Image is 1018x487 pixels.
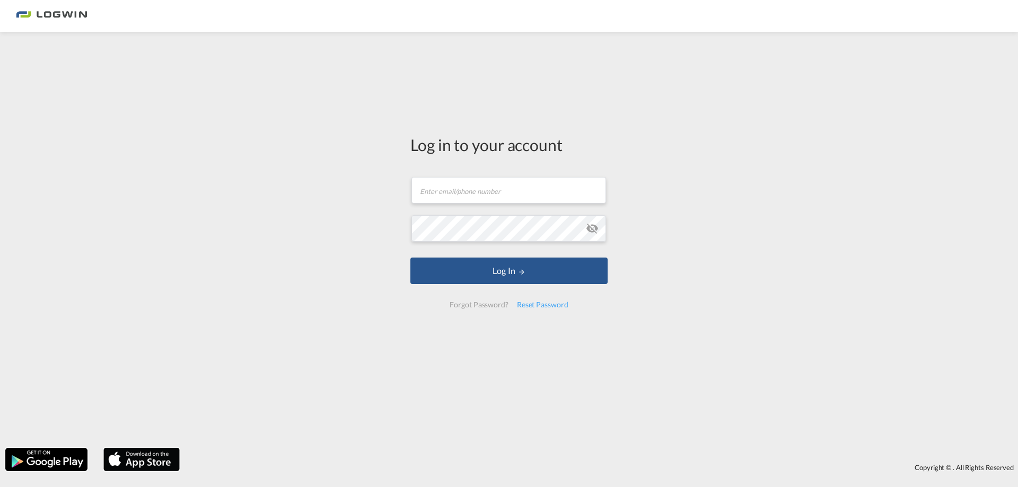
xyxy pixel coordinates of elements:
[185,458,1018,476] div: Copyright © . All Rights Reserved
[513,295,573,314] div: Reset Password
[410,258,608,284] button: LOGIN
[410,134,608,156] div: Log in to your account
[16,4,87,28] img: bc73a0e0d8c111efacd525e4c8ad7d32.png
[411,177,606,203] input: Enter email/phone number
[586,222,599,235] md-icon: icon-eye-off
[445,295,512,314] div: Forgot Password?
[4,447,89,472] img: google.png
[102,447,181,472] img: apple.png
